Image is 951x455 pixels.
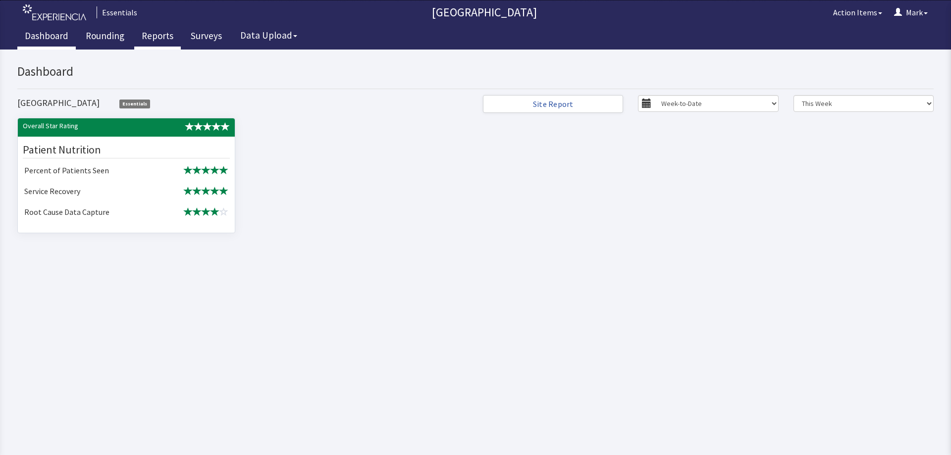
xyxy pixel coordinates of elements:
h4: [GEOGRAPHIC_DATA] [17,49,100,58]
p: [GEOGRAPHIC_DATA] [141,4,827,20]
div: Overall Star Rating [15,71,126,82]
button: Action Items [827,2,888,22]
img: experiencia_logo.png [23,4,86,21]
div: Patient Nutrition [23,92,230,109]
a: Surveys [183,25,229,50]
td: Percent of Patients Seen [20,111,156,132]
div: Essentials [97,6,137,18]
a: Site Report [483,46,623,64]
a: Reports [134,25,181,50]
button: Mark [888,2,934,22]
a: Dashboard [17,25,76,50]
h2: Dashboard [17,15,701,29]
td: Service Recovery [20,132,156,153]
span: Essentials [119,50,150,59]
a: Rounding [78,25,132,50]
td: Root Cause Data Capture [20,153,156,174]
button: Data Upload [234,26,303,45]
